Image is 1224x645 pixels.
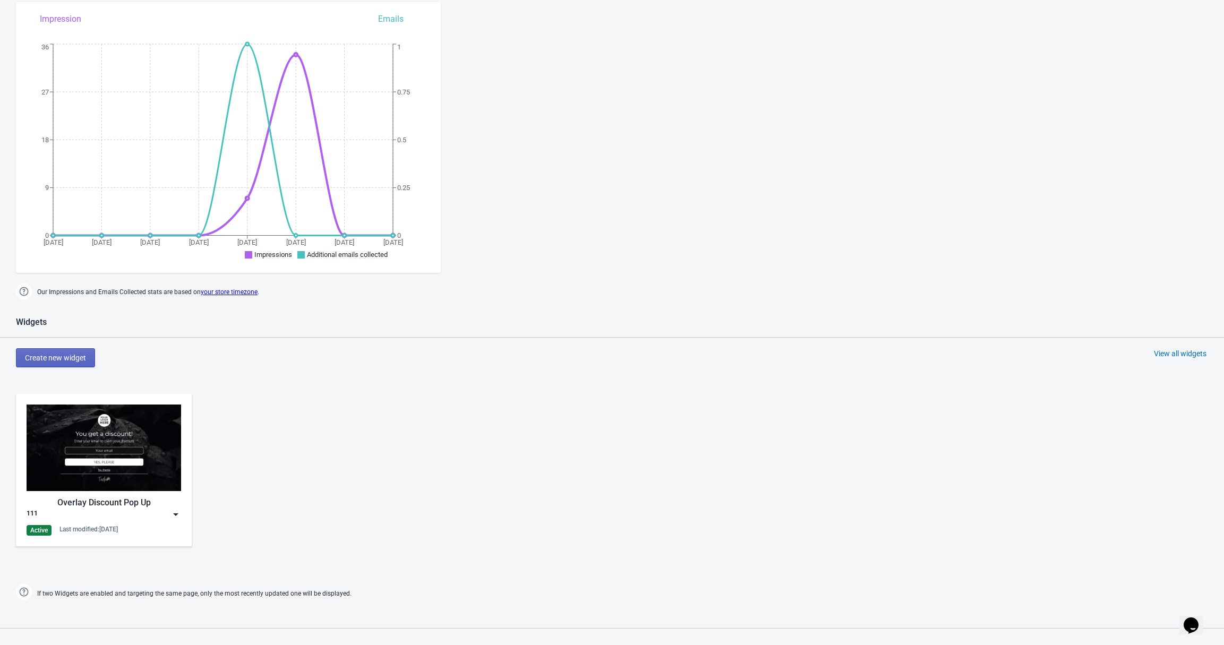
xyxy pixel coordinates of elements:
[286,238,306,246] tspan: [DATE]
[1154,348,1206,359] div: View all widgets
[45,231,49,239] tspan: 0
[41,88,49,96] tspan: 27
[37,283,259,301] span: Our Impressions and Emails Collected stats are based on .
[254,251,292,259] span: Impressions
[170,509,181,520] img: dropdown.png
[1179,603,1213,634] iframe: chat widget
[44,238,63,246] tspan: [DATE]
[16,348,95,367] button: Create new widget
[397,136,406,144] tspan: 0.5
[307,251,388,259] span: Additional emails collected
[92,238,112,246] tspan: [DATE]
[201,288,258,296] a: your store timezone
[27,405,181,491] img: full_screen_popup.jpg
[41,43,49,51] tspan: 36
[25,354,86,362] span: Create new widget
[59,525,118,534] div: Last modified: [DATE]
[189,238,209,246] tspan: [DATE]
[27,525,52,536] div: Active
[140,238,160,246] tspan: [DATE]
[237,238,257,246] tspan: [DATE]
[335,238,354,246] tspan: [DATE]
[41,136,49,144] tspan: 18
[397,88,410,96] tspan: 0.75
[397,184,410,192] tspan: 0.25
[37,585,352,603] span: If two Widgets are enabled and targeting the same page, only the most recently updated one will b...
[27,509,38,520] div: 111
[397,231,401,239] tspan: 0
[45,184,49,192] tspan: 9
[16,283,32,299] img: help.png
[27,496,181,509] div: Overlay Discount Pop Up
[383,238,403,246] tspan: [DATE]
[397,43,401,51] tspan: 1
[16,584,32,600] img: help.png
